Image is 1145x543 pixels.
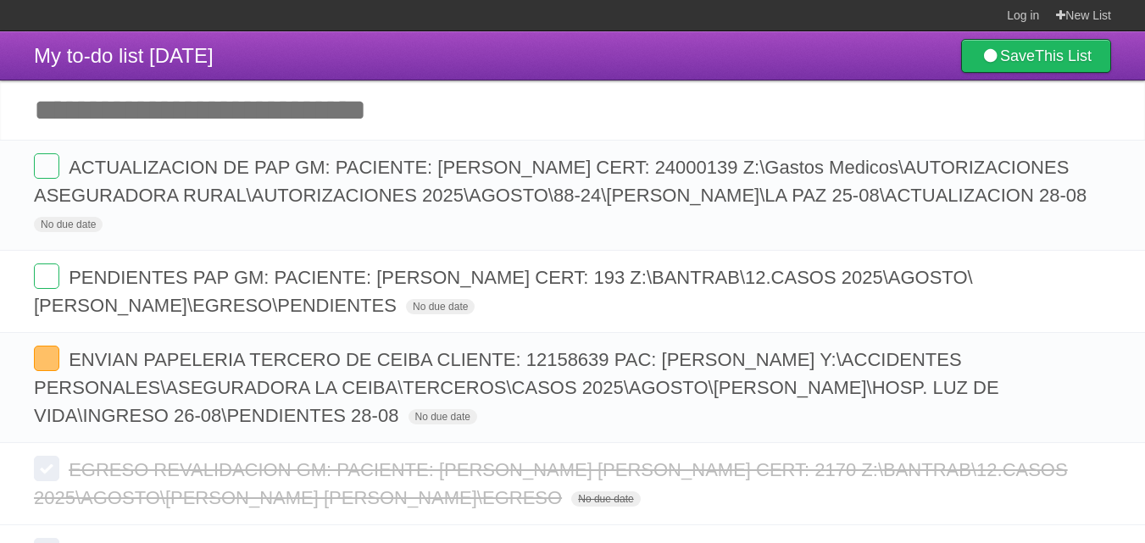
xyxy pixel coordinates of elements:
span: No due date [34,217,103,232]
label: Done [34,456,59,481]
span: ACTUALIZACION DE PAP GM: PACIENTE: [PERSON_NAME] CERT: 24000139 Z:\Gastos Medicos\AUTORIZACIONES ... [34,157,1091,206]
label: Done [34,263,59,289]
label: Done [34,153,59,179]
b: This List [1035,47,1092,64]
span: EGRESO REVALIDACION GM: PACIENTE: [PERSON_NAME] [PERSON_NAME] CERT: 2170 Z:\BANTRAB\12.CASOS 2025... [34,459,1068,508]
span: ENVIAN PAPELERIA TERCERO DE CEIBA CLIENTE: 12158639 PAC: [PERSON_NAME] Y:\ACCIDENTES PERSONALES\A... [34,349,999,426]
span: No due date [406,299,475,314]
span: My to-do list [DATE] [34,44,214,67]
span: PENDIENTES PAP GM: PACIENTE: [PERSON_NAME] CERT: 193 Z:\BANTRAB\12.CASOS 2025\AGOSTO\[PERSON_NAME... [34,267,973,316]
label: Done [34,346,59,371]
a: SaveThis List [961,39,1111,73]
span: No due date [409,409,477,424]
span: No due date [571,491,640,507]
